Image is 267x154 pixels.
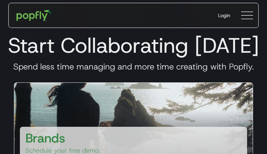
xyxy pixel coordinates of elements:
[6,33,261,58] h1: Start Collaborating [DATE]
[213,6,236,24] a: Login
[6,61,261,72] h3: Spend less time managing and more time creating with Popfly.
[218,12,230,19] div: Login
[12,5,57,26] a: home
[25,130,65,146] h3: Brands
